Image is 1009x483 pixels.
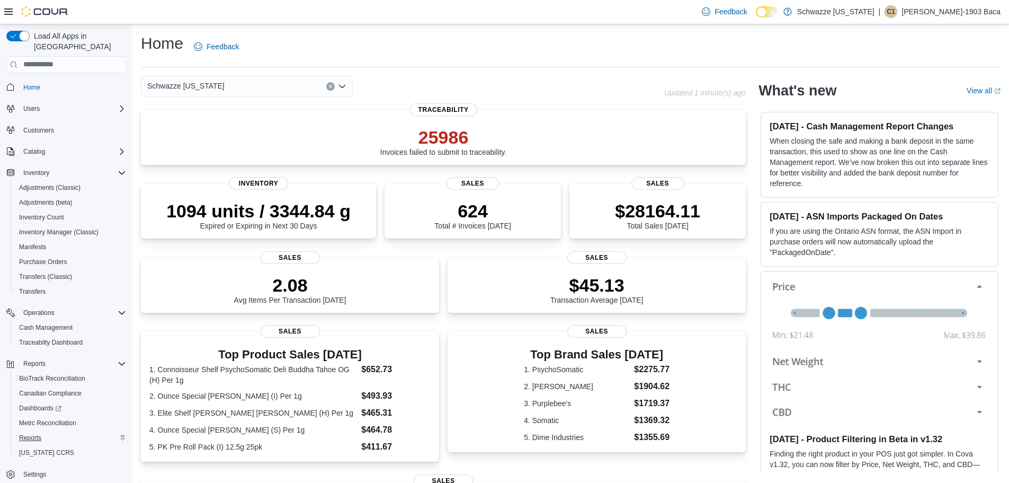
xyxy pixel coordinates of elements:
[23,309,55,317] span: Operations
[758,82,836,99] h2: What's new
[11,284,130,299] button: Transfers
[634,431,669,444] dd: $1355.69
[2,122,130,138] button: Customers
[261,325,320,338] span: Sales
[19,145,49,158] button: Catalog
[887,5,895,18] span: C1
[19,102,44,115] button: Users
[410,103,477,116] span: Traceability
[19,434,41,442] span: Reports
[994,88,1001,94] svg: External link
[11,335,130,350] button: Traceabilty Dashboard
[19,183,81,192] span: Adjustments (Classic)
[30,31,126,52] span: Load All Apps in [GEOGRAPHIC_DATA]
[19,357,126,370] span: Reports
[23,359,46,368] span: Reports
[434,200,511,230] div: Total # Invoices [DATE]
[19,213,64,222] span: Inventory Count
[770,434,989,444] h3: [DATE] - Product Filtering in Beta in v1.32
[261,251,320,264] span: Sales
[19,124,126,137] span: Customers
[361,363,431,376] dd: $652.73
[524,381,630,392] dt: 2. [PERSON_NAME]
[524,348,669,361] h3: Top Brand Sales [DATE]
[550,275,644,296] p: $45.13
[15,372,126,385] span: BioTrack Reconciliation
[11,445,130,460] button: [US_STATE] CCRS
[770,211,989,222] h3: [DATE] - ASN Imports Packaged On Dates
[166,200,351,230] div: Expired or Expiring in Next 30 Days
[23,470,46,479] span: Settings
[15,387,126,400] span: Canadian Compliance
[15,226,126,239] span: Inventory Manager (Classic)
[15,417,126,429] span: Metrc Reconciliation
[11,254,130,269] button: Purchase Orders
[326,82,335,91] button: Clear input
[15,402,66,415] a: Dashboards
[15,336,126,349] span: Traceabilty Dashboard
[770,226,989,258] p: If you are using the Ontario ASN format, the ASN Import in purchase orders will now automatically...
[19,419,76,427] span: Metrc Reconciliation
[11,320,130,335] button: Cash Management
[634,397,669,410] dd: $1719.37
[19,102,126,115] span: Users
[19,287,46,296] span: Transfers
[550,275,644,304] div: Transaction Average [DATE]
[885,5,897,18] div: Carlos-1903 Baca
[234,275,346,296] p: 2.08
[229,177,288,190] span: Inventory
[11,210,130,225] button: Inventory Count
[11,386,130,401] button: Canadian Compliance
[2,356,130,371] button: Reports
[338,82,346,91] button: Open list of options
[361,441,431,453] dd: $411.67
[2,467,130,482] button: Settings
[11,431,130,445] button: Reports
[19,374,85,383] span: BioTrack Reconciliation
[361,424,431,436] dd: $464.78
[19,81,126,94] span: Home
[2,165,130,180] button: Inventory
[901,5,1001,18] p: [PERSON_NAME]-1903 Baca
[234,275,346,304] div: Avg Items Per Transaction [DATE]
[434,200,511,222] p: 624
[15,285,126,298] span: Transfers
[15,196,126,209] span: Adjustments (beta)
[23,169,49,177] span: Inventory
[634,414,669,427] dd: $1369.32
[15,336,87,349] a: Traceabilty Dashboard
[770,121,989,131] h3: [DATE] - Cash Management Report Changes
[149,425,357,435] dt: 4. Ounce Special [PERSON_NAME] (S) Per 1g
[19,145,126,158] span: Catalog
[2,305,130,320] button: Operations
[361,390,431,402] dd: $493.93
[15,181,126,194] span: Adjustments (Classic)
[11,180,130,195] button: Adjustments (Classic)
[149,408,357,418] dt: 3. Elite Shelf [PERSON_NAME] [PERSON_NAME] (H) Per 1g
[149,348,431,361] h3: Top Product Sales [DATE]
[15,256,72,268] a: Purchase Orders
[149,391,357,401] dt: 2. Ounce Special [PERSON_NAME] (I) Per 1g
[23,147,45,156] span: Catalog
[715,6,747,17] span: Feedback
[11,225,130,240] button: Inventory Manager (Classic)
[15,196,77,209] a: Adjustments (beta)
[15,270,76,283] a: Transfers (Classic)
[11,195,130,210] button: Adjustments (beta)
[15,402,126,415] span: Dashboards
[19,306,59,319] button: Operations
[11,371,130,386] button: BioTrack Reconciliation
[15,446,78,459] a: [US_STATE] CCRS
[447,177,499,190] span: Sales
[190,36,243,57] a: Feedback
[19,404,61,412] span: Dashboards
[11,416,130,431] button: Metrc Reconciliation
[634,363,669,376] dd: $2275.77
[19,198,73,207] span: Adjustments (beta)
[19,357,50,370] button: Reports
[524,364,630,375] dt: 1. PsychoSomatic
[19,338,83,347] span: Traceabilty Dashboard
[567,325,627,338] span: Sales
[15,211,126,224] span: Inventory Count
[19,166,126,179] span: Inventory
